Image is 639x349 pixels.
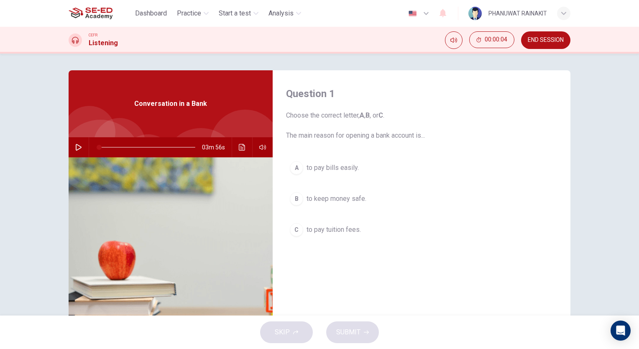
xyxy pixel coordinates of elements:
[202,137,232,157] span: 03m 56s
[219,8,251,18] span: Start a test
[290,192,303,205] div: B
[268,8,294,18] span: Analysis
[135,8,167,18] span: Dashboard
[286,110,557,141] span: Choose the correct letter, , , or . The main reason for opening a bank account is...
[286,87,557,100] h4: Question 1
[611,321,631,341] div: Open Intercom Messenger
[366,111,370,119] b: B
[89,32,97,38] span: CEFR
[378,111,383,119] b: C
[215,6,262,21] button: Start a test
[307,194,366,204] span: to keep money safe.
[286,157,557,178] button: Ato pay bills easily.
[265,6,304,21] button: Analysis
[177,8,201,18] span: Practice
[307,163,359,173] span: to pay bills easily.
[69,5,132,22] a: SE-ED Academy logo
[69,5,112,22] img: SE-ED Academy logo
[290,161,303,174] div: A
[521,31,570,49] button: END SESSION
[528,37,564,44] span: END SESSION
[174,6,212,21] button: Practice
[469,31,514,48] button: 00:00:04
[468,7,482,20] img: Profile picture
[290,223,303,236] div: C
[307,225,361,235] span: to pay tuition fees.
[132,6,170,21] button: Dashboard
[407,10,418,17] img: en
[488,8,547,18] div: PHANUWAT RAINAKIT
[286,219,557,240] button: Cto pay tuition fees.
[134,99,207,109] span: Conversation in a Bank
[469,31,514,49] div: Hide
[89,38,118,48] h1: Listening
[235,137,249,157] button: Click to see the audio transcription
[360,111,364,119] b: A
[445,31,463,49] div: Mute
[485,36,507,43] span: 00:00:04
[286,188,557,209] button: Bto keep money safe.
